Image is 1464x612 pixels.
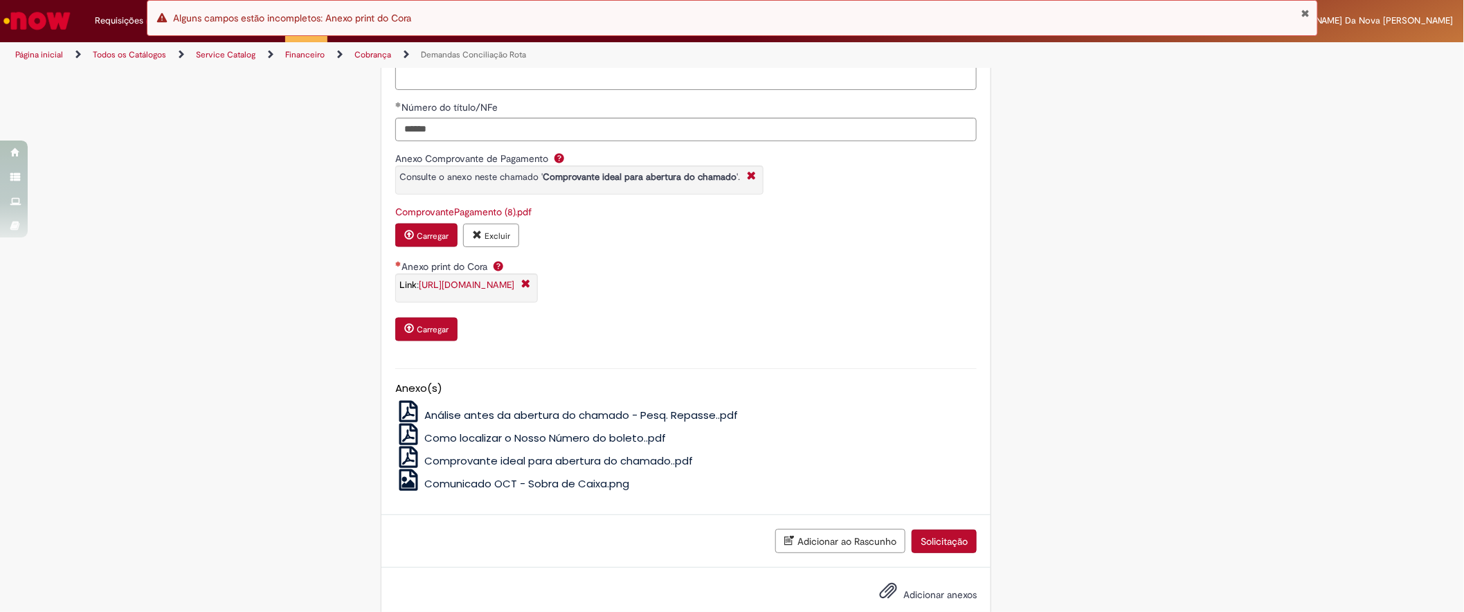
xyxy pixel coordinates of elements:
a: Página inicial [15,49,63,60]
span: Número do título/NFe [401,101,500,114]
button: Carregar anexo de Anexo print do Cora Required [395,318,458,341]
a: Cobrança [354,49,391,60]
button: Excluir anexo ComprovantePagamento (8).pdf [463,224,519,247]
span: Consulte o anexo neste chamado ' '. [399,171,740,183]
span: Comprovante ideal para abertura do chamado..pdf [424,453,693,468]
span: Análise antes da abertura do chamado - Pesq. Repasse..pdf [424,408,738,422]
a: Como localizar o Nosso Número do boleto..pdf [395,431,666,445]
span: Anexo print do Cora [401,260,490,273]
span: Necessários [395,261,401,267]
button: Adicionar anexos [876,578,901,610]
button: Adicionar ao Rascunho [775,529,905,553]
span: Como localizar o Nosso Número do boleto..pdf [424,431,666,445]
button: Fechar Notificação [1301,8,1310,19]
span: Ajuda para Anexo print do Cora [490,260,507,271]
span: Comunicado OCT - Sobra de Caixa.png [424,476,629,491]
input: Número do título/NFe [395,118,977,141]
span: Obrigatório Preenchido [395,102,401,107]
a: Download de ComprovantePagamento (8).pdf [395,206,532,218]
small: Carregar [417,231,449,242]
a: Comprovante ideal para abertura do chamado..pdf [395,453,693,468]
span: Alguns campos estão incompletos: Anexo print do Cora [174,12,412,24]
span: [PERSON_NAME] Da Nova [PERSON_NAME] [1273,15,1454,26]
span: Requisições [95,14,143,28]
small: Excluir [485,231,510,242]
a: Demandas Conciliação Rota [421,49,526,60]
strong: Comprovante ideal para abertura do chamado [543,171,736,183]
img: ServiceNow [1,7,73,35]
a: Service Catalog [196,49,255,60]
a: Comunicado OCT - Sobra de Caixa.png [395,476,629,491]
a: Financeiro [285,49,325,60]
a: Análise antes da abertura do chamado - Pesq. Repasse..pdf [395,408,738,422]
span: Ajuda para Anexo Comprovante de Pagamento [551,152,568,163]
i: Fechar More information Por question_anexar_o_print_do_hercules [518,278,534,292]
h5: Anexo(s) [395,383,977,395]
a: [URL][DOMAIN_NAME] [419,279,514,291]
span: Link [399,279,417,291]
textarea: Descrição [395,53,977,90]
span: Anexo Comprovante de Pagamento [395,152,551,165]
span: Adicionar anexos [903,589,977,602]
a: Todos os Catálogos [93,49,166,60]
ul: Trilhas de página [10,42,966,68]
i: Fechar More information Por question_anexo_pix [743,170,759,184]
small: Carregar [417,325,449,336]
button: Solicitação [912,530,977,553]
button: Carregar anexo de Anexo Comprovante de Pagamento [395,224,458,247]
span: : [399,279,514,291]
